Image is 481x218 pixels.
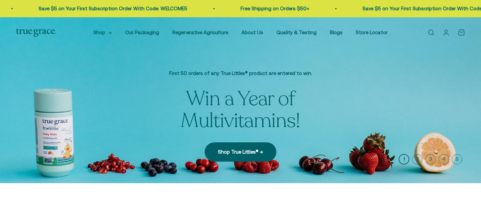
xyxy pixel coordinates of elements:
p: First 50 orders of any True Littles® product are entered to win. [131,69,350,77]
a: About Us [241,30,263,35]
a: Free Shipping on Orders $50+ [240,6,309,11]
summary: Shop [93,29,112,36]
button: 2 [412,154,423,165]
split-lines: Win a Year of Multivitamins! [181,85,300,134]
button: 1 [399,154,409,165]
a: Our Packaging [125,30,159,35]
a: Blogs [330,30,342,35]
a: Store Locator [356,30,388,35]
a: Quality & Testing [276,30,317,35]
a: Regenerative Agriculture [172,30,228,35]
button: 4 [438,154,449,165]
a: Shop True Littles® → [205,142,276,162]
button: 3 [425,154,436,165]
button: 5 [452,154,462,165]
p: Save $5 on Your First Subscription Order With Code: WELCOME5 [38,5,187,13]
